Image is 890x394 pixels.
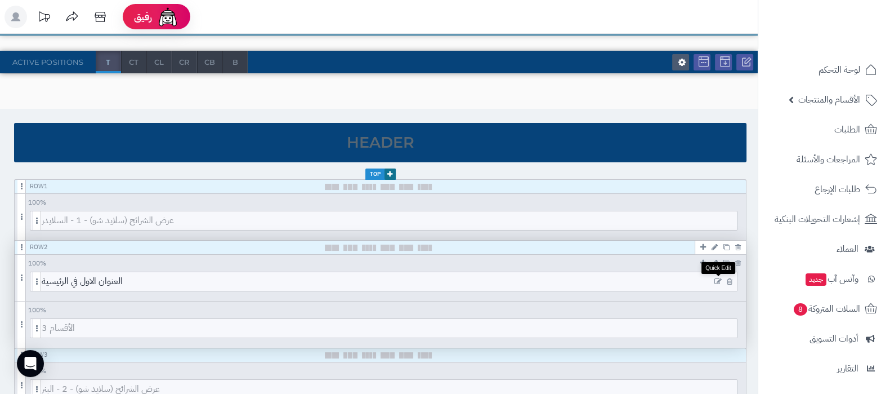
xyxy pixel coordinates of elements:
a: تحديثات المنصة [30,6,58,31]
span: CT [122,51,146,73]
span: الأقسام والمنتجات [798,92,860,108]
a: إشعارات التحويلات البنكية [765,206,883,233]
span: الأقسام 3 [42,319,737,338]
span: Top [365,169,396,180]
div: Quick Edit [701,262,735,274]
a: الطلبات [765,116,883,143]
span: السلات المتروكة [793,301,860,317]
span: B [223,51,247,73]
span: المراجعات والأسئلة [797,152,860,167]
div: Row 2 [30,243,48,252]
a: أدوات التسويق [765,325,883,352]
span: جديد [806,273,826,286]
div: Open Intercom Messenger [17,350,44,377]
a: العملاء [765,236,883,263]
span: 100 % [26,257,48,270]
span: 100 % [26,196,48,209]
a: السلات المتروكة8 [765,295,883,322]
span: CL [147,51,171,73]
span: عرض الشرائح (سلايد شو) - 1 - السلايدر [42,211,737,230]
img: logo-2.png [813,30,879,54]
span: طلبات الإرجاع [815,181,860,197]
span: إشعارات التحويلات البنكية [775,211,860,227]
span: أدوات التسويق [810,331,858,347]
span: رفيق [134,10,152,24]
span: وآتس آب [804,271,858,287]
span: 8 [794,303,807,316]
a: طلبات الإرجاع [765,176,883,203]
span: العملاء [837,241,858,257]
span: CR [172,51,196,73]
span: العنوان الاول في الرئيسية [42,272,737,291]
span: T [96,51,120,73]
div: Row 1 [30,182,48,191]
span: لوحة التحكم [819,62,860,78]
a: التقارير [765,355,883,382]
a: المراجعات والأسئلة [765,146,883,173]
span: CB [198,51,222,73]
span: الطلبات [834,122,860,138]
a: وآتس آبجديد [765,265,883,293]
a: لوحة التحكم [765,56,883,83]
span: التقارير [837,361,858,377]
img: ai-face.png [156,6,179,28]
span: 100 % [26,304,48,317]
